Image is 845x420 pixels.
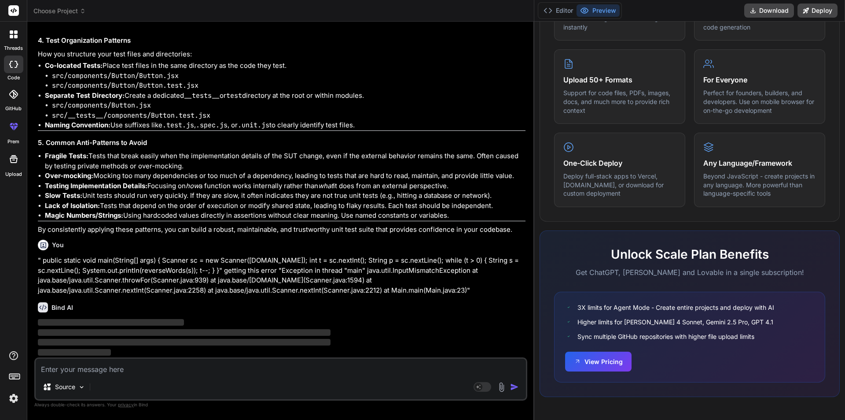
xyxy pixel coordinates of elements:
[34,401,527,409] p: Always double-check its answers. Your in Bind
[496,382,507,392] img: attachment
[51,303,73,312] h6: Bind AI
[52,71,179,80] code: src/components/Button/Button.jsx
[540,4,577,17] button: Editor
[45,191,525,201] li: Unit tests should run very quickly. If they are slow, it often indicates they are not true unit t...
[744,4,794,18] button: Download
[45,191,82,200] strong: Slow Tests:
[162,121,194,130] code: .test.js
[563,172,676,198] p: Deploy full-stack apps to Vercel, [DOMAIN_NAME], or download for custom deployment
[703,158,816,168] h4: Any Language/Framework
[577,332,754,341] span: Sync multiple GitHub repositories with higher file upload limits
[45,61,103,70] strong: Co-located Tests:
[554,245,825,264] h2: Unlock Scale Plan Benefits
[45,91,525,121] li: Create a dedicated or directory at the root or within modules.
[5,171,22,178] label: Upload
[186,182,199,190] em: how
[38,49,525,59] p: How you structure your test files and directories:
[563,158,676,168] h4: One-Click Deploy
[577,303,774,312] span: 3X limits for Agent Mode - Create entire projects and deploy with AI
[184,91,220,100] code: __tests__
[563,74,676,85] h4: Upload 50+ Formats
[52,81,198,90] code: src/components/Button/Button.test.jsx
[226,91,242,100] code: test
[577,317,773,327] span: Higher limits for [PERSON_NAME] 4 Sonnet, Gemini 2.5 Pro, GPT 4.1
[563,89,676,115] p: Support for code files, PDFs, images, docs, and much more to provide rich context
[7,74,20,82] label: code
[52,101,151,110] code: src/components/Button.jsx
[5,105,22,112] label: GitHub
[45,152,88,160] strong: Fragile Tests:
[565,352,632,372] button: View Pricing
[45,61,525,91] li: Place test files in the same directory as the code they test.
[703,74,816,85] h4: For Everyone
[797,4,838,18] button: Deploy
[45,121,110,129] strong: Naming Convention:
[45,201,525,211] li: Tests that depend on the order of execution or modify shared state, leading to flaky results. Eac...
[4,45,23,52] label: threads
[6,391,21,406] img: settings
[238,121,269,130] code: .unit.js
[45,211,525,221] li: Using hardcoded values directly in assertions without clear meaning. Use named constants or varia...
[196,121,228,130] code: .spec.js
[38,329,331,336] span: ‌
[55,383,75,391] p: Source
[38,256,525,295] p: " public static void main(String[] args) { Scanner sc = new Scanner([DOMAIN_NAME]); int t = sc.ne...
[52,241,64,249] h6: You
[118,402,134,407] span: privacy
[38,319,184,326] span: ‌
[510,383,519,391] img: icon
[45,181,525,191] li: Focusing on a function works internally rather than it does from an external perspective.
[38,225,525,235] p: By consistently applying these patterns, you can build a robust, maintainable, and trustworthy un...
[577,4,620,17] button: Preview
[38,349,111,356] span: ‌
[45,120,525,130] li: Use suffixes like , , or to clearly identify test files.
[33,7,86,15] span: Choose Project
[45,171,525,181] li: Mocking too many dependencies or too much of a dependency, leading to tests that are hard to read...
[45,151,525,171] li: Tests that break easily when the implementation details of the SUT change, even if the external b...
[52,111,210,120] code: src/__tests__/components/Button.test.jsx
[45,201,100,210] strong: Lack of Isolation:
[45,171,93,180] strong: Over-mocking:
[45,211,123,219] strong: Magic Numbers/Strings:
[45,182,147,190] strong: Testing Implementation Details:
[703,172,816,198] p: Beyond JavaScript - create projects in any language. More powerful than language-specific tools
[554,267,825,278] p: Get ChatGPT, [PERSON_NAME] and Lovable in a single subscription!
[703,89,816,115] p: Perfect for founders, builders, and developers. Use on mobile browser for on-the-go development
[45,91,125,100] strong: Separate Test Directory:
[318,182,333,190] em: what
[7,138,19,145] label: prem
[38,36,525,46] h3: 4. Test Organization Patterns
[78,383,85,391] img: Pick Models
[38,138,525,148] h3: 5. Common Anti-Patterns to Avoid
[38,339,331,346] span: ‌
